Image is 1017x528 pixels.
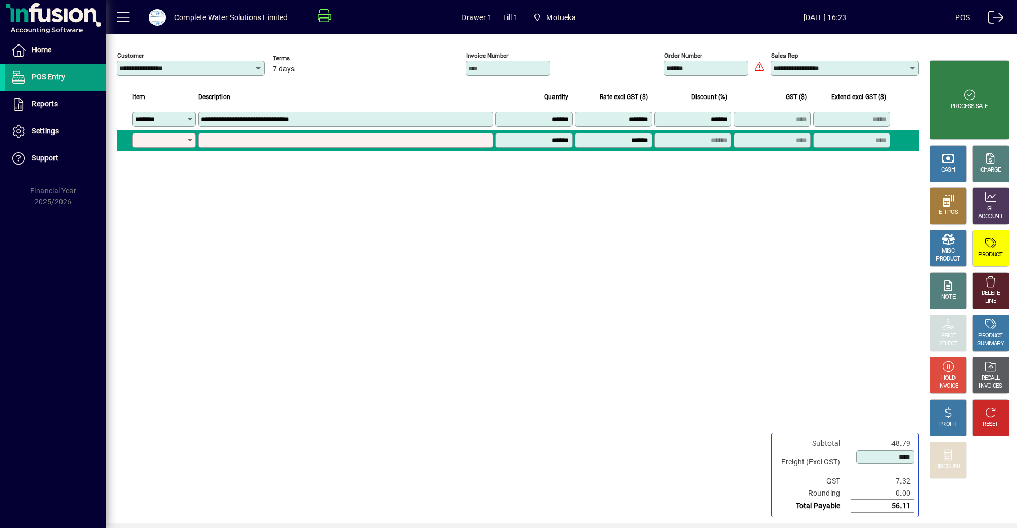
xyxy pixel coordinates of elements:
div: GL [987,205,994,213]
span: Motueka [529,8,581,27]
td: Rounding [776,487,851,500]
div: DISCOUNT [935,463,961,471]
span: [DATE] 16:23 [694,9,955,26]
span: Till 1 [503,9,518,26]
span: Reports [32,100,58,108]
td: 48.79 [851,437,914,450]
td: 0.00 [851,487,914,500]
div: SUMMARY [977,340,1004,348]
div: HOLD [941,374,955,382]
mat-label: Sales rep [771,52,798,59]
div: INVOICES [979,382,1002,390]
td: GST [776,475,851,487]
span: GST ($) [786,91,807,103]
span: Quantity [544,91,568,103]
div: POS [955,9,970,26]
span: Settings [32,127,59,135]
button: Profile [140,8,174,27]
span: Rate excl GST ($) [600,91,648,103]
div: CASH [941,166,955,174]
mat-label: Invoice number [466,52,508,59]
span: Extend excl GST ($) [831,91,886,103]
a: Support [5,145,106,172]
div: Complete Water Solutions Limited [174,9,288,26]
span: Drawer 1 [461,9,492,26]
div: PRODUCT [978,251,1002,259]
div: EFTPOS [939,209,958,217]
div: PRODUCT [978,332,1002,340]
div: MISC [942,247,954,255]
span: Discount (%) [691,91,727,103]
div: PRODUCT [936,255,960,263]
span: Motueka [546,9,576,26]
span: Terms [273,55,336,62]
div: RESET [983,420,998,428]
a: Settings [5,118,106,145]
span: Item [132,91,145,103]
td: Total Payable [776,500,851,513]
div: ACCOUNT [978,213,1003,221]
span: POS Entry [32,73,65,81]
div: DELETE [982,290,1000,298]
div: PROCESS SALE [951,103,988,111]
td: Subtotal [776,437,851,450]
td: 7.32 [851,475,914,487]
div: NOTE [941,293,955,301]
div: PRICE [941,332,956,340]
td: 56.11 [851,500,914,513]
span: Home [32,46,51,54]
mat-label: Customer [117,52,144,59]
div: RECALL [982,374,1000,382]
div: LINE [985,298,996,306]
td: Freight (Excl GST) [776,450,851,475]
div: SELECT [939,340,958,348]
div: INVOICE [938,382,958,390]
span: Support [32,154,58,162]
div: PROFIT [939,420,957,428]
a: Home [5,37,106,64]
a: Reports [5,91,106,118]
span: Description [198,91,230,103]
span: 7 days [273,65,295,74]
a: Logout [980,2,1004,37]
mat-label: Order number [664,52,702,59]
div: CHARGE [980,166,1001,174]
